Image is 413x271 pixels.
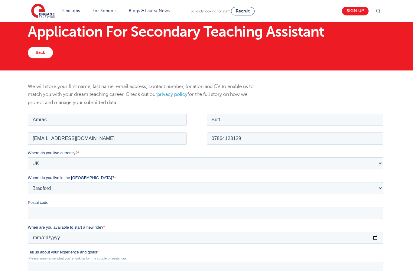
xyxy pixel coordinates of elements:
[62,8,80,13] a: Find jobs
[31,4,55,19] img: Engage Education
[231,7,255,15] a: Recruit
[28,24,385,39] h1: Application For Secondary Teaching Assistant
[28,83,263,106] p: We will store your first name, last name, email address, contact number, location and CV to enabl...
[157,92,187,97] a: privacy policy
[191,9,230,13] span: Schools looking for staff
[342,7,369,15] a: Sign up
[236,9,250,13] span: Recruit
[93,8,116,13] a: For Schools
[28,47,53,58] a: Back
[129,8,170,13] a: Blogs & Latest News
